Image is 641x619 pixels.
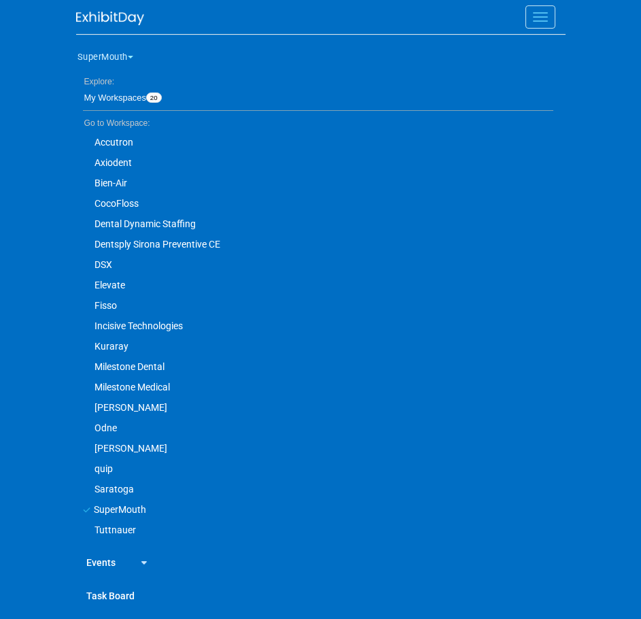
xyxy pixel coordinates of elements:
[76,578,566,612] a: Task Board
[76,336,553,356] a: Kuraray
[76,499,553,520] a: SuperMouth
[76,438,553,458] a: [PERSON_NAME]
[76,397,553,418] a: [PERSON_NAME]
[146,93,162,103] span: 20
[76,214,553,234] a: Dental Dynamic Staffing
[76,173,553,193] a: Bien-Air
[76,152,553,173] a: Axiodent
[76,458,553,479] a: quip
[76,132,553,152] a: Accutron
[76,254,553,275] a: DSX
[76,520,553,540] a: Tuttnauer
[76,295,553,316] a: Fisso
[76,356,553,377] a: Milestone Dental
[76,114,553,132] li: Go to Workspace:
[83,86,553,110] a: My Workspaces20
[76,12,144,25] img: ExhibitDay
[76,40,150,69] button: SuperMouth
[76,545,126,579] a: Events
[76,377,553,397] a: Milestone Medical
[76,193,553,214] a: CocoFloss
[76,316,553,336] a: Incisive Technologies
[76,275,553,295] a: Elevate
[76,418,553,438] a: Odne
[76,234,553,254] a: Dentsply Sirona Preventive CE
[76,73,553,86] li: Explore:
[76,479,553,499] a: Saratoga
[525,5,555,29] button: Menu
